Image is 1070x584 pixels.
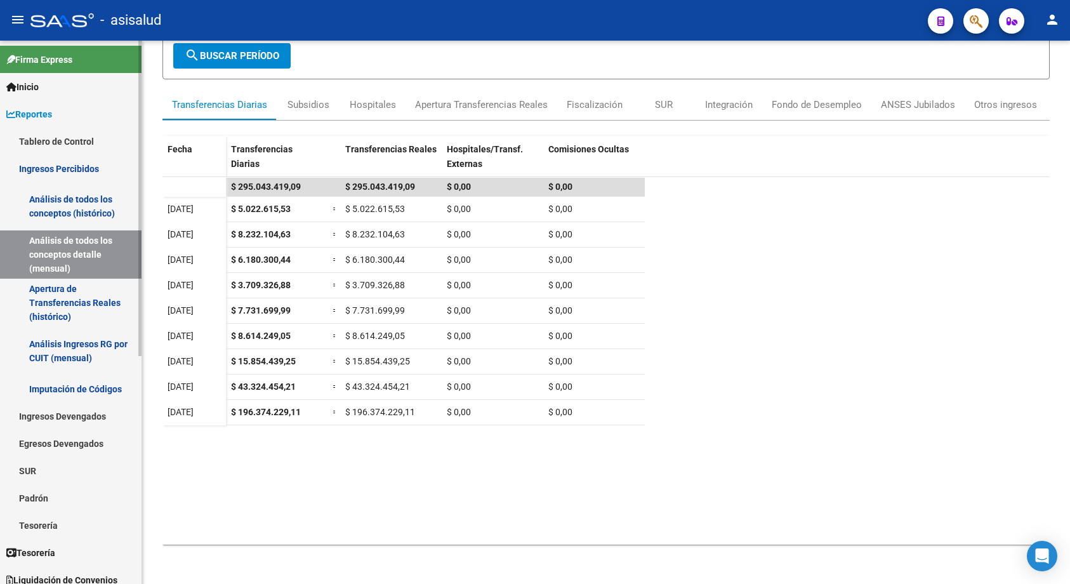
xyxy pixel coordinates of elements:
[447,407,471,417] span: $ 0,00
[345,356,410,366] span: $ 15.854.439,25
[231,407,301,417] span: $ 196.374.229,11
[447,204,471,214] span: $ 0,00
[548,229,572,239] span: $ 0,00
[447,356,471,366] span: $ 0,00
[548,182,572,192] span: $ 0,00
[447,382,471,392] span: $ 0,00
[415,98,548,112] div: Apertura Transferencias Reales
[345,204,405,214] span: $ 5.022.615,53
[345,280,405,290] span: $ 3.709.326,88
[447,305,471,315] span: $ 0,00
[168,331,194,341] span: [DATE]
[100,6,161,34] span: - asisalud
[655,98,673,112] div: SUR
[6,107,52,121] span: Reportes
[567,98,623,112] div: Fiscalización
[168,305,194,315] span: [DATE]
[231,356,296,366] span: $ 15.854.439,25
[231,382,296,392] span: $ 43.324.454,21
[6,53,72,67] span: Firma Express
[447,255,471,265] span: $ 0,00
[6,546,55,560] span: Tesorería
[333,255,338,265] span: =
[226,136,327,189] datatable-header-cell: Transferencias Diarias
[548,382,572,392] span: $ 0,00
[333,382,338,392] span: =
[345,229,405,239] span: $ 8.232.104,63
[231,204,291,214] span: $ 5.022.615,53
[772,98,862,112] div: Fondo de Desempleo
[345,331,405,341] span: $ 8.614.249,05
[548,331,572,341] span: $ 0,00
[881,98,955,112] div: ANSES Jubilados
[345,382,410,392] span: $ 43.324.454,21
[447,331,471,341] span: $ 0,00
[231,331,291,341] span: $ 8.614.249,05
[333,229,338,239] span: =
[333,331,338,341] span: =
[548,280,572,290] span: $ 0,00
[168,280,194,290] span: [DATE]
[168,144,192,154] span: Fecha
[340,136,442,189] datatable-header-cell: Transferencias Reales
[442,136,543,189] datatable-header-cell: Hospitales/Transf. Externas
[185,48,200,63] mat-icon: search
[974,98,1037,112] div: Otros ingresos
[345,305,405,315] span: $ 7.731.699,99
[548,255,572,265] span: $ 0,00
[447,280,471,290] span: $ 0,00
[548,305,572,315] span: $ 0,00
[345,182,415,192] span: $ 295.043.419,09
[350,98,396,112] div: Hospitales
[447,144,523,169] span: Hospitales/Transf. Externas
[6,80,39,94] span: Inicio
[231,255,291,265] span: $ 6.180.300,44
[231,144,293,169] span: Transferencias Diarias
[548,144,629,154] span: Comisiones Ocultas
[231,182,301,192] span: $ 295.043.419,09
[231,305,291,315] span: $ 7.731.699,99
[168,356,194,366] span: [DATE]
[345,255,405,265] span: $ 6.180.300,44
[1045,12,1060,27] mat-icon: person
[543,136,645,189] datatable-header-cell: Comisiones Ocultas
[173,43,291,69] button: Buscar Período
[172,98,267,112] div: Transferencias Diarias
[447,182,471,192] span: $ 0,00
[705,98,753,112] div: Integración
[333,356,338,366] span: =
[333,305,338,315] span: =
[231,280,291,290] span: $ 3.709.326,88
[168,382,194,392] span: [DATE]
[345,144,437,154] span: Transferencias Reales
[333,280,338,290] span: =
[333,407,338,417] span: =
[168,255,194,265] span: [DATE]
[1027,541,1057,571] div: Open Intercom Messenger
[168,407,194,417] span: [DATE]
[185,50,279,62] span: Buscar Período
[345,407,415,417] span: $ 196.374.229,11
[548,407,572,417] span: $ 0,00
[548,204,572,214] span: $ 0,00
[548,356,572,366] span: $ 0,00
[168,204,194,214] span: [DATE]
[447,229,471,239] span: $ 0,00
[333,204,338,214] span: =
[10,12,25,27] mat-icon: menu
[162,136,226,189] datatable-header-cell: Fecha
[287,98,329,112] div: Subsidios
[231,229,291,239] span: $ 8.232.104,63
[168,229,194,239] span: [DATE]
